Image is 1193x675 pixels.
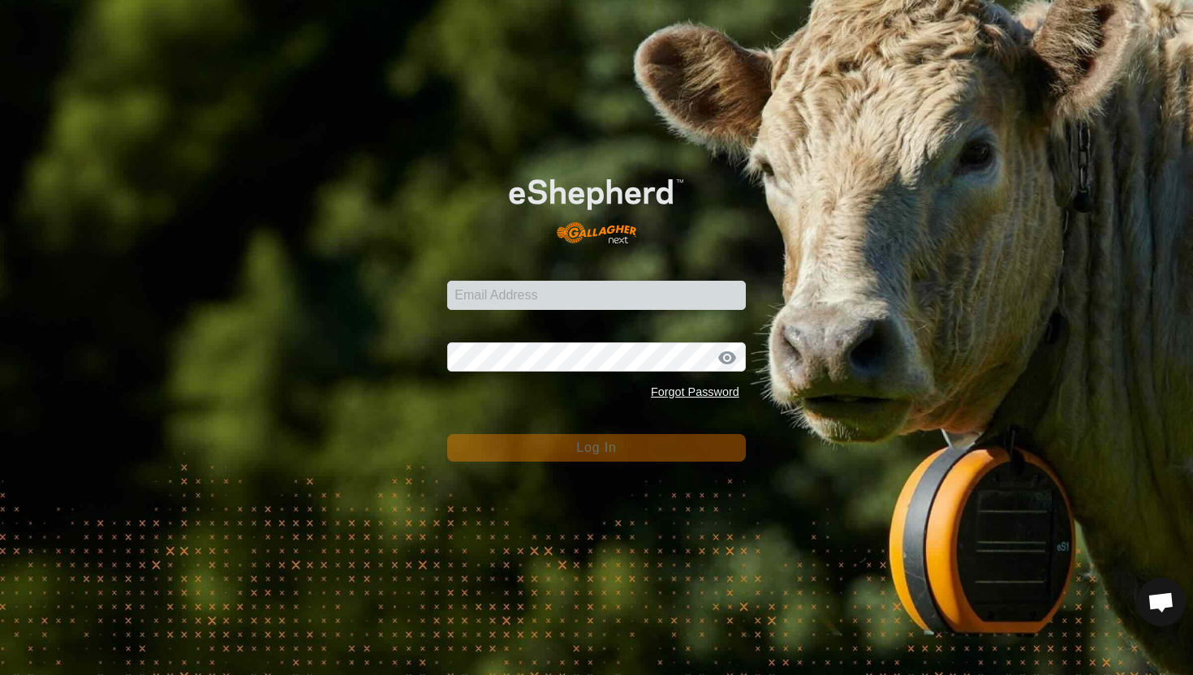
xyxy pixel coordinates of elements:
[447,281,746,310] input: Email Address
[651,385,739,398] a: Forgot Password
[447,434,746,462] button: Log In
[576,441,616,454] span: Log In
[1137,578,1186,626] div: Open chat
[477,154,716,256] img: E-shepherd Logo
